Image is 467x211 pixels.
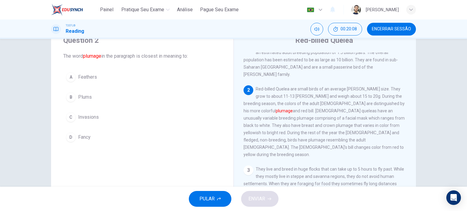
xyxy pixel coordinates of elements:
[328,23,362,36] button: 00:20:08
[63,90,221,105] button: BPlums
[244,87,405,157] span: Red-billed Quelea are small birds of an average [PERSON_NAME] size. They grow to about 11-13 [PER...
[446,190,461,205] div: Open Intercom Messenger
[78,94,92,101] span: Plums
[276,108,293,113] font: plumage
[372,27,411,32] span: Encerrar Sessão
[244,85,253,95] div: 2
[366,6,399,13] div: [PERSON_NAME]
[121,6,164,13] span: Pratique seu exame
[66,132,76,142] div: D
[66,28,84,35] h1: Reading
[51,4,97,16] a: EduSynch logo
[63,36,221,45] h4: Question 2
[177,6,193,13] span: Análise
[119,4,172,15] button: Pratique seu exame
[100,6,113,13] span: Painel
[63,130,221,145] button: DFancy
[198,4,241,15] button: Pague Seu Exame
[367,23,416,36] button: Encerrar Sessão
[51,4,83,16] img: EduSynch logo
[63,53,221,60] span: The word in the paragraph is closest in meaning to:
[341,27,357,32] span: 00:20:08
[175,4,195,15] button: Análise
[244,167,404,208] span: They live and breed in huge flocks that can take up to 5 hours to fly past. While they mostly liv...
[351,5,361,15] img: Profile picture
[328,23,362,36] div: Esconder
[244,165,253,175] div: 3
[78,134,91,141] span: Fancy
[83,53,101,59] font: plumage
[200,6,239,13] span: Pague Seu Exame
[63,110,221,125] button: CInvasions
[295,36,353,45] h4: Red-billed Quelea
[78,73,97,81] span: Feathers
[199,195,215,203] span: PULAR
[307,8,314,12] img: pt
[66,72,76,82] div: A
[66,23,75,28] span: TOEFL®
[310,23,323,36] div: Silenciar
[97,4,116,15] button: Painel
[66,112,76,122] div: C
[189,191,231,207] button: PULAR
[66,92,76,102] div: B
[78,114,99,121] span: Invasions
[63,70,221,85] button: AFeathers
[244,43,404,77] span: The Red-billed Quelea is the most abundant wild bird species in the world with an estimated adult...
